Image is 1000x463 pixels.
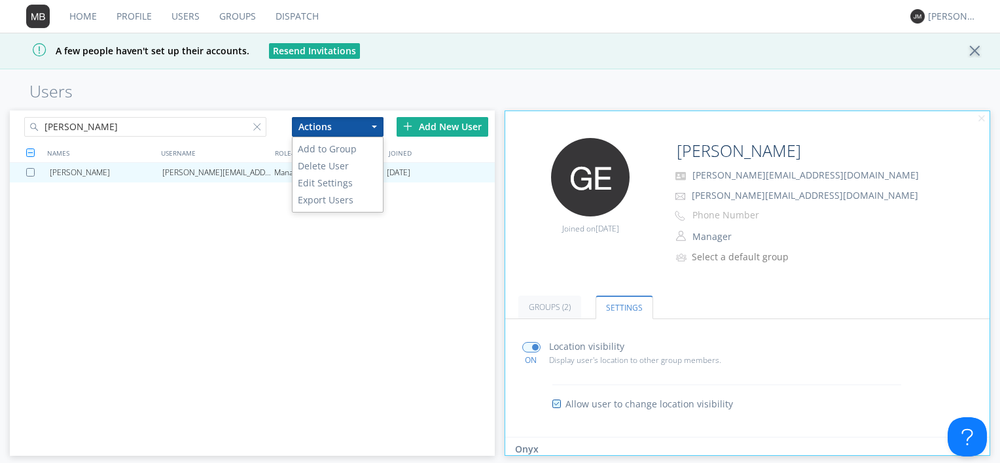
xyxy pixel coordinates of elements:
[10,163,494,182] a: [PERSON_NAME][PERSON_NAME][EMAIL_ADDRESS][DOMAIN_NAME]Manager[DATE]
[293,158,383,175] a: Delete User
[10,44,249,57] span: A few people haven't set up their accounts.
[565,398,733,411] span: Allow user to change location visibility
[293,175,383,192] a: Edit Settings
[292,137,384,213] ul: Actions
[692,250,801,264] div: Select a default group
[692,189,918,201] span: [PERSON_NAME][EMAIL_ADDRESS][DOMAIN_NAME]
[292,117,384,137] button: Actions
[26,5,50,28] img: 373638.png
[44,143,158,162] div: NAMES
[596,223,619,234] span: [DATE]
[928,10,977,23] div: [PERSON_NAME]
[549,339,624,354] p: Location visibility
[688,228,819,246] button: Manager
[385,143,499,162] div: JOINED
[269,43,360,59] button: Resend Invitations
[502,444,990,454] h5: Onyx
[549,354,820,366] p: Display user's location to other group members.
[272,143,385,162] div: ROLE
[675,211,685,221] img: phone-outline.svg
[274,163,387,182] div: Manager
[293,192,383,209] a: Export Users
[596,296,653,319] a: Settings
[518,296,581,318] a: Groups (2)
[50,163,162,182] div: [PERSON_NAME]
[403,122,412,131] img: plus.svg
[162,163,275,182] div: [PERSON_NAME][EMAIL_ADDRESS][DOMAIN_NAME]
[158,143,272,162] div: USERNAME
[293,141,383,158] a: Add to Group
[977,114,986,124] img: cancel.svg
[387,163,410,182] span: [DATE]
[676,231,686,241] img: person-outline.svg
[397,117,488,137] div: Add New User
[562,223,619,234] span: Joined on
[676,249,688,266] img: icon-alert-users-thin-outline.svg
[24,117,266,137] input: Search users
[692,169,919,181] span: [PERSON_NAME][EMAIL_ADDRESS][DOMAIN_NAME]
[516,354,546,366] div: ON
[551,138,630,216] img: 373638.png
[910,9,925,24] img: 373638.png
[948,417,987,456] iframe: Toggle Customer Support
[671,138,883,164] input: Name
